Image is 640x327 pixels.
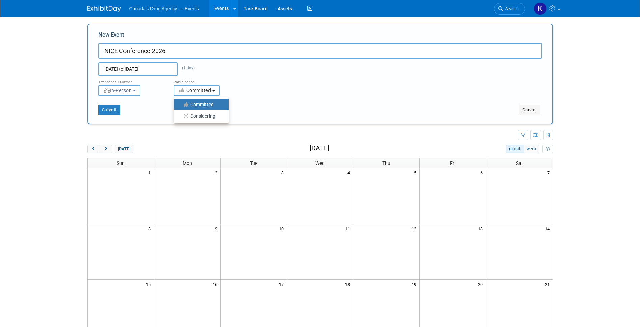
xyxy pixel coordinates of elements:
div: Attendance / Format: [98,76,164,85]
div: Participation: [174,76,239,85]
input: Start Date - End Date [98,62,178,76]
span: 2 [214,168,220,177]
button: Submit [98,105,120,115]
span: 1 [148,168,154,177]
span: (1 day) [178,66,195,70]
label: Considering [177,112,222,120]
span: In-Person [103,88,132,93]
span: 4 [347,168,353,177]
button: [DATE] [115,145,133,153]
button: prev [87,145,100,153]
span: 7 [547,168,553,177]
span: Wed [315,160,325,166]
span: 21 [544,280,553,288]
button: myCustomButton [542,145,553,153]
button: week [524,145,539,153]
span: 19 [411,280,419,288]
button: Cancel [519,105,540,115]
span: Thu [382,160,390,166]
span: Tue [250,160,257,166]
span: 3 [281,168,287,177]
span: 8 [148,224,154,233]
label: Committed [177,100,222,109]
span: Sun [117,160,125,166]
span: Search [503,6,519,11]
span: 9 [214,224,220,233]
span: 20 [477,280,486,288]
span: Fri [450,160,455,166]
input: Name of Trade Show / Conference [98,43,542,59]
span: Canada's Drug Agency — Events [129,6,199,11]
span: 12 [411,224,419,233]
a: Search [494,3,525,15]
span: 10 [278,224,287,233]
span: Sat [516,160,523,166]
span: 18 [344,280,353,288]
button: In-Person [98,85,140,96]
img: ExhibitDay [87,6,121,12]
i: Personalize Calendar [546,147,550,151]
span: Committed [178,88,211,93]
span: 16 [212,280,220,288]
button: month [506,145,524,153]
label: New Event [98,31,124,41]
span: 6 [480,168,486,177]
span: 14 [544,224,553,233]
span: 5 [413,168,419,177]
img: Kristen Trevisan [534,2,547,15]
span: 15 [145,280,154,288]
h2: [DATE] [310,145,329,152]
span: Mon [183,160,192,166]
span: 13 [477,224,486,233]
button: Committed [174,85,220,96]
span: 17 [278,280,287,288]
button: next [100,145,112,153]
span: 11 [344,224,353,233]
